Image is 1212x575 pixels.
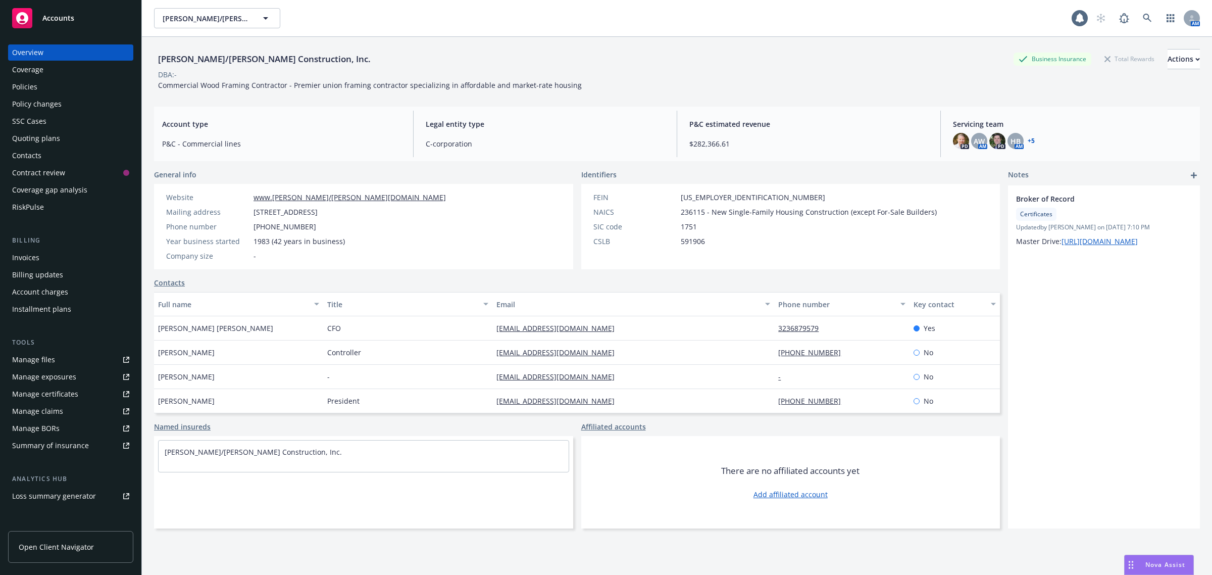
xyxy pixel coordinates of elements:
a: Manage files [8,352,133,368]
a: Start snowing [1091,8,1111,28]
p: Master Drive: [1016,236,1192,247]
a: 3236879579 [778,323,827,333]
span: Notes [1008,169,1029,181]
span: General info [154,169,196,180]
div: Invoices [12,250,39,266]
a: Coverage gap analysis [8,182,133,198]
span: [PERSON_NAME] [158,396,215,406]
div: Manage exposures [12,369,76,385]
a: Contract review [8,165,133,181]
a: [PHONE_NUMBER] [778,396,849,406]
span: - [254,251,256,261]
span: 1751 [681,221,697,232]
span: Controller [327,347,361,358]
div: Billing updates [12,267,63,283]
div: SSC Cases [12,113,46,129]
div: Tools [8,338,133,348]
span: Broker of Record [1016,194,1166,204]
span: HB [1011,136,1021,147]
a: Quoting plans [8,130,133,147]
img: photo [953,133,969,149]
a: Account charges [8,284,133,300]
a: Policy changes [8,96,133,112]
a: Manage BORs [8,420,133,437]
a: +5 [1028,138,1035,144]
div: Policy changes [12,96,62,112]
div: Contacts [12,148,41,164]
span: Open Client Navigator [19,542,94,552]
a: Switch app [1160,8,1181,28]
a: Manage certificates [8,386,133,402]
a: Loss summary generator [8,488,133,504]
span: Updated by [PERSON_NAME] on [DATE] 7:10 PM [1016,223,1192,232]
span: Identifiers [581,169,617,180]
button: Email [492,292,774,316]
div: Title [327,299,477,310]
button: Phone number [774,292,910,316]
div: Billing [8,235,133,246]
div: Coverage [12,62,43,78]
span: [STREET_ADDRESS] [254,207,318,217]
div: Policies [12,79,37,95]
a: Billing updates [8,267,133,283]
span: Account type [162,119,401,129]
span: C-corporation [426,138,665,149]
a: add [1188,169,1200,181]
div: Email [496,299,759,310]
div: [PERSON_NAME]/[PERSON_NAME] Construction, Inc. [154,53,375,66]
a: Affiliated accounts [581,421,646,432]
a: Accounts [8,4,133,32]
a: [EMAIL_ADDRESS][DOMAIN_NAME] [496,348,623,357]
a: Contacts [154,277,185,288]
a: Manage claims [8,403,133,419]
a: Named insureds [154,421,211,432]
div: Manage claims [12,403,63,419]
span: [PERSON_NAME] [158,347,215,358]
a: Summary of insurance [8,438,133,454]
a: [PERSON_NAME]/[PERSON_NAME] Construction, Inc. [165,447,342,457]
span: 1983 (42 years in business) [254,236,345,247]
span: P&C estimated revenue [689,119,928,129]
div: Website [166,192,249,203]
div: Manage certificates [12,386,78,402]
span: - [327,371,330,382]
span: Servicing team [953,119,1192,129]
button: Title [323,292,492,316]
a: Installment plans [8,301,133,317]
a: [PHONE_NUMBER] [778,348,849,357]
img: photo [989,133,1005,149]
span: AW [974,136,985,147]
a: Add affiliated account [753,489,828,500]
span: President [327,396,360,406]
div: Manage BORs [12,420,60,437]
div: Full name [158,299,308,310]
div: Analytics hub [8,474,133,484]
span: No [924,396,933,406]
div: FEIN [593,192,677,203]
div: Quoting plans [12,130,60,147]
button: Full name [154,292,323,316]
div: NAICS [593,207,677,217]
span: [PERSON_NAME] [158,371,215,382]
div: Business Insurance [1014,53,1091,65]
a: RiskPulse [8,199,133,215]
span: Nova Assist [1145,560,1185,569]
a: - [778,372,789,381]
button: [PERSON_NAME]/[PERSON_NAME] Construction, Inc. [154,8,280,28]
a: Report a Bug [1114,8,1134,28]
div: Account charges [12,284,68,300]
div: Contract review [12,165,65,181]
div: Phone number [166,221,249,232]
a: [EMAIL_ADDRESS][DOMAIN_NAME] [496,396,623,406]
button: Actions [1168,49,1200,69]
div: Mailing address [166,207,249,217]
div: Phone number [778,299,894,310]
div: DBA: - [158,69,177,80]
div: RiskPulse [12,199,44,215]
a: www.[PERSON_NAME]/[PERSON_NAME][DOMAIN_NAME] [254,193,446,202]
div: Drag to move [1125,555,1137,574]
div: Coverage gap analysis [12,182,87,198]
div: Company size [166,251,249,261]
span: CFO [327,323,341,333]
